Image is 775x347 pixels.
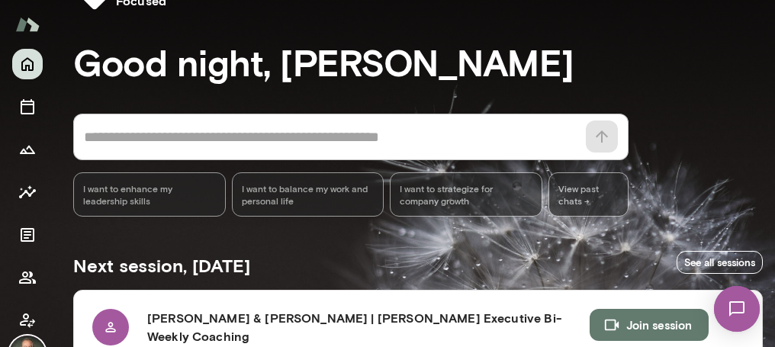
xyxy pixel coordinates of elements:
span: I want to balance my work and personal life [242,182,375,207]
button: Sessions [12,92,43,122]
h5: Next session, [DATE] [73,253,250,278]
button: Client app [12,305,43,336]
div: I want to strategize for company growth [390,172,542,217]
button: Join session [590,309,709,341]
div: I want to balance my work and personal life [232,172,384,217]
h6: [PERSON_NAME] & [PERSON_NAME] | [PERSON_NAME] Executive Bi-Weekly Coaching [147,309,590,345]
img: Mento [15,10,40,39]
h3: Good night, [PERSON_NAME] [73,40,763,83]
button: Home [12,49,43,79]
span: I want to strategize for company growth [400,182,532,207]
span: View past chats -> [548,172,629,217]
a: See all sessions [677,251,763,275]
div: I want to enhance my leadership skills [73,172,226,217]
button: Documents [12,220,43,250]
button: Insights [12,177,43,207]
button: Members [12,262,43,293]
button: Growth Plan [12,134,43,165]
span: I want to enhance my leadership skills [83,182,216,207]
